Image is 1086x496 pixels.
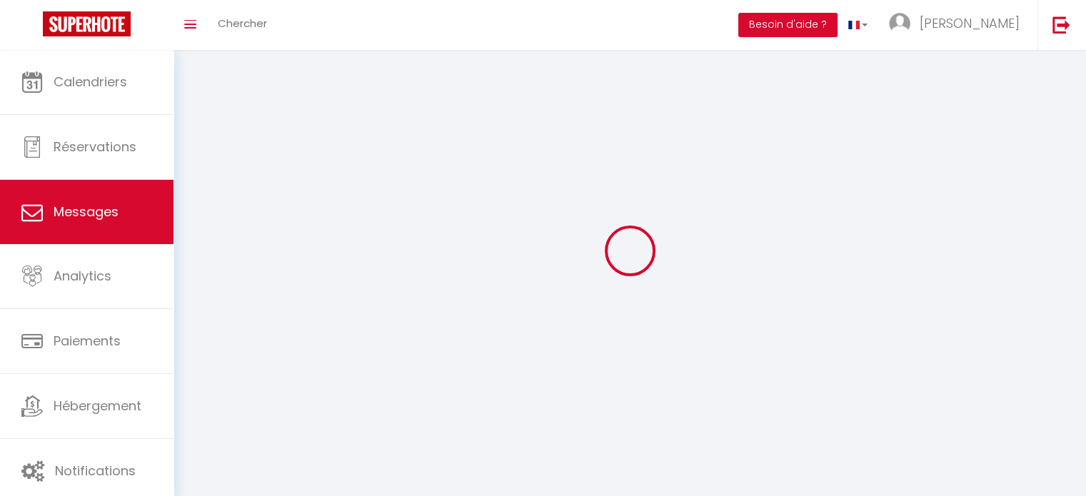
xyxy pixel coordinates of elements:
[54,73,127,91] span: Calendriers
[920,14,1020,32] span: [PERSON_NAME]
[889,13,910,34] img: ...
[54,138,136,156] span: Réservations
[54,267,111,285] span: Analytics
[218,16,267,31] span: Chercher
[1052,16,1070,34] img: logout
[54,332,121,350] span: Paiements
[11,6,54,49] button: Ouvrir le widget de chat LiveChat
[738,13,838,37] button: Besoin d'aide ?
[55,462,136,480] span: Notifications
[54,397,141,415] span: Hébergement
[43,11,131,36] img: Super Booking
[54,203,119,221] span: Messages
